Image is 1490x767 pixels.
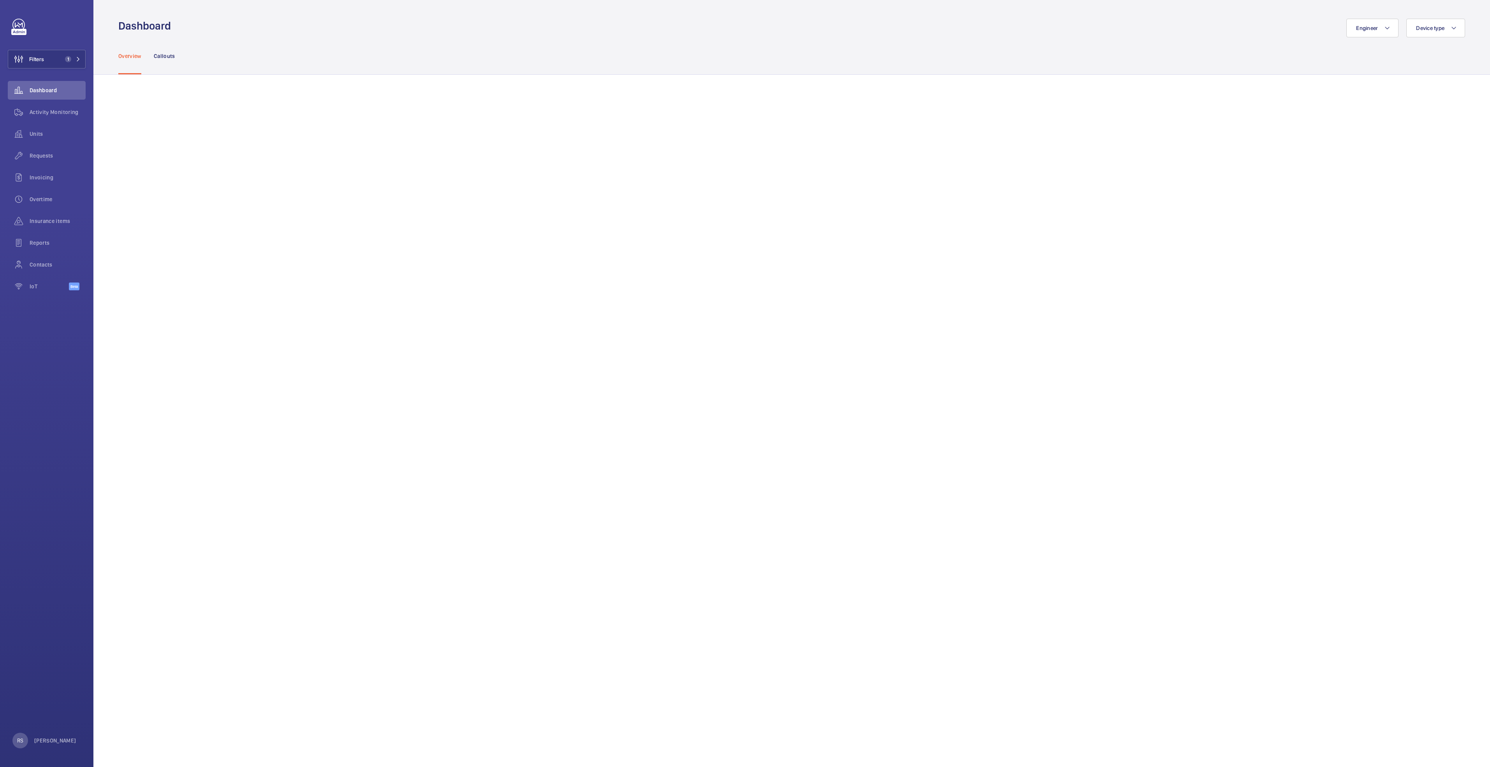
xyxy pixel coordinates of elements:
[1416,25,1444,31] span: Device type
[30,152,86,160] span: Requests
[1406,19,1465,37] button: Device type
[30,174,86,181] span: Invoicing
[118,52,141,60] p: Overview
[65,56,71,62] span: 1
[30,108,86,116] span: Activity Monitoring
[30,283,69,290] span: IoT
[34,737,76,744] p: [PERSON_NAME]
[8,50,86,68] button: Filters1
[1346,19,1399,37] button: Engineer
[30,261,86,269] span: Contacts
[29,55,44,63] span: Filters
[69,283,79,290] span: Beta
[30,217,86,225] span: Insurance items
[30,130,86,138] span: Units
[30,195,86,203] span: Overtime
[154,52,175,60] p: Callouts
[17,737,23,744] p: RS
[1356,25,1378,31] span: Engineer
[118,19,176,33] h1: Dashboard
[30,86,86,94] span: Dashboard
[30,239,86,247] span: Reports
